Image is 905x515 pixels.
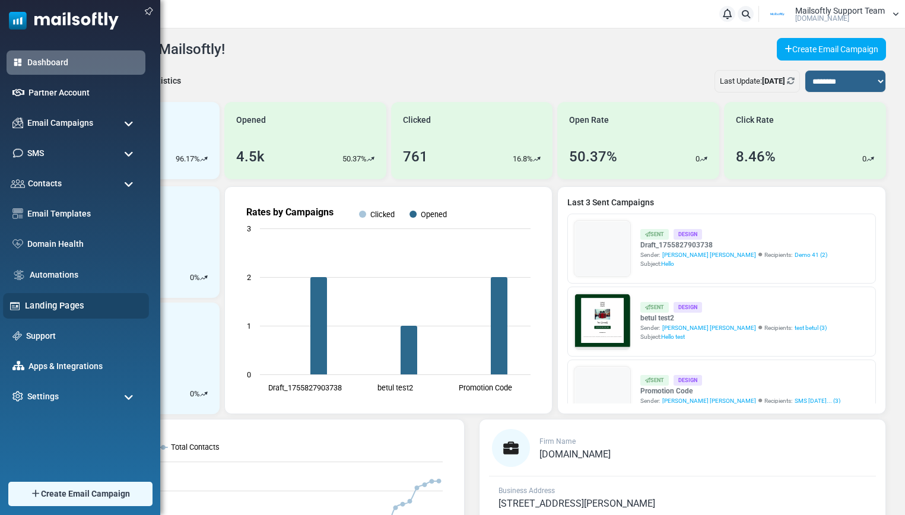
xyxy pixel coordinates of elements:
[862,153,866,165] p: 0
[53,206,356,224] h1: Test {(email)}
[12,268,26,282] img: workflow.svg
[662,323,756,332] span: [PERSON_NAME] [PERSON_NAME]
[777,38,886,61] a: Create Email Campaign
[640,313,827,323] a: betul test2
[25,299,142,312] a: Landing Pages
[763,5,899,23] a: User Logo Mailsoftly Support Team [DOMAIN_NAME]
[640,396,840,405] div: Sender: Recipients:
[342,153,367,165] p: 50.37%
[795,15,849,22] span: [DOMAIN_NAME]
[171,443,220,452] text: Total Contacts
[640,332,827,341] div: Subject:
[28,360,139,373] a: Apps & Integrations
[11,179,25,187] img: contacts-icon.svg
[539,437,576,446] span: Firm Name
[674,229,702,239] div: Design
[12,117,23,128] img: campaigns-icon.png
[640,323,827,332] div: Sender: Recipients:
[27,56,139,69] a: Dashboard
[795,7,885,15] span: Mailsoftly Support Team
[640,302,669,312] div: Sent
[569,114,609,126] span: Open Rate
[190,388,208,400] div: %
[247,224,251,233] text: 3
[370,210,395,219] text: Clicked
[156,241,254,251] strong: Shop Now and Save Big!
[662,396,756,405] span: [PERSON_NAME] [PERSON_NAME]
[176,153,200,165] p: 96.17%
[674,302,702,312] div: Design
[498,498,655,509] span: [STREET_ADDRESS][PERSON_NAME]
[539,450,611,459] a: [DOMAIN_NAME]
[247,273,251,282] text: 2
[640,386,840,396] a: Promotion Code
[459,383,512,392] text: Promotion Code
[28,87,139,99] a: Partner Account
[403,114,431,126] span: Clicked
[9,300,21,311] img: landing_pages.svg
[763,5,792,23] img: User Logo
[640,250,827,259] div: Sender: Recipients:
[640,229,669,239] div: Sent
[28,177,62,190] span: Contacts
[662,250,756,259] span: [PERSON_NAME] [PERSON_NAME]
[26,330,139,342] a: Support
[640,259,827,268] div: Subject:
[27,390,59,403] span: Settings
[640,375,669,385] div: Sent
[640,240,827,250] a: Draft_1755827903738
[182,281,227,291] strong: Follow Us
[661,333,685,340] span: Hello test
[12,239,23,249] img: domain-health-icon.svg
[12,331,22,341] img: support-icon.svg
[12,57,23,68] img: dashboard-icon-active.svg
[246,206,334,218] text: Rates by Campaigns
[539,449,611,460] span: [DOMAIN_NAME]
[12,208,23,219] img: email-templates-icon.svg
[715,70,800,93] div: Last Update:
[27,208,139,220] a: Email Templates
[236,146,265,167] div: 4.5k
[674,375,702,385] div: Design
[12,148,23,158] img: sms-icon.png
[498,487,555,495] span: Business Address
[736,114,774,126] span: Click Rate
[762,77,785,85] b: [DATE]
[27,117,93,129] span: Email Campaigns
[795,323,827,332] a: test betul (3)
[12,391,23,402] img: settings-icon.svg
[795,396,840,405] a: SMS [DATE]... (3)
[567,196,876,209] a: Last 3 Sent Campaigns
[247,322,251,330] text: 1
[144,236,266,257] a: Shop Now and Save Big!
[247,370,251,379] text: 0
[736,146,776,167] div: 8.46%
[513,153,533,165] p: 16.8%
[569,146,617,167] div: 50.37%
[795,250,827,259] a: Demo 41 (2)
[234,196,542,404] svg: Rates by Campaigns
[421,210,447,219] text: Opened
[27,147,44,160] span: SMS
[268,383,342,392] text: Draft_1755827903738
[190,272,194,284] p: 0
[696,153,700,165] p: 0
[190,272,208,284] div: %
[661,260,674,267] span: Hello
[236,114,266,126] span: Opened
[62,311,347,323] p: Lorem ipsum dolor sit amet, consectetur adipiscing elit, sed do eiusmod tempor incididunt
[41,488,130,500] span: Create Email Campaign
[403,146,428,167] div: 761
[27,238,139,250] a: Domain Health
[190,388,194,400] p: 0
[30,269,139,281] a: Automations
[377,383,413,392] text: betul test2
[787,77,795,85] a: Refresh Stats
